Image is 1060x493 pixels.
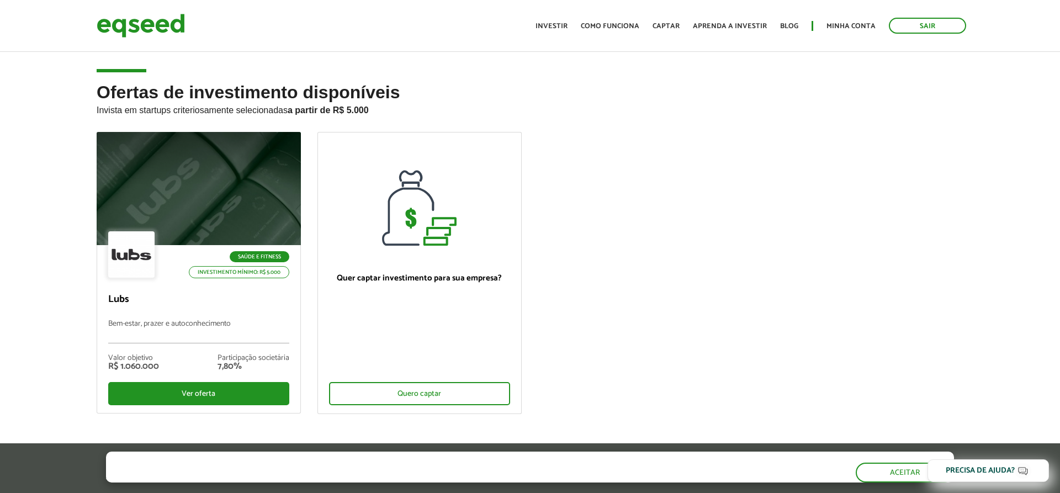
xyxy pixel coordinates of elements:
[826,23,876,30] a: Minha conta
[889,18,966,34] a: Sair
[329,382,510,405] div: Quero captar
[97,83,963,132] h2: Ofertas de investimento disponíveis
[693,23,767,30] a: Aprenda a investir
[317,132,522,414] a: Quer captar investimento para sua empresa? Quero captar
[329,273,510,283] p: Quer captar investimento para sua empresa?
[581,23,639,30] a: Como funciona
[288,105,369,115] strong: a partir de R$ 5.000
[108,354,159,362] div: Valor objetivo
[108,382,289,405] div: Ver oferta
[106,452,506,469] h5: O site da EqSeed utiliza cookies para melhorar sua navegação.
[97,11,185,40] img: EqSeed
[653,23,680,30] a: Captar
[108,362,159,371] div: R$ 1.060.000
[780,23,798,30] a: Blog
[856,463,954,483] button: Aceitar
[218,362,289,371] div: 7,80%
[108,320,289,343] p: Bem-estar, prazer e autoconhecimento
[189,266,289,278] p: Investimento mínimo: R$ 5.000
[108,294,289,306] p: Lubs
[106,471,506,482] p: Ao clicar em "aceitar", você aceita nossa .
[218,354,289,362] div: Participação societária
[230,251,289,262] p: Saúde e Fitness
[97,102,963,115] p: Invista em startups criteriosamente selecionadas
[252,473,379,482] a: política de privacidade e de cookies
[97,132,301,414] a: Saúde e Fitness Investimento mínimo: R$ 5.000 Lubs Bem-estar, prazer e autoconhecimento Valor obj...
[536,23,568,30] a: Investir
